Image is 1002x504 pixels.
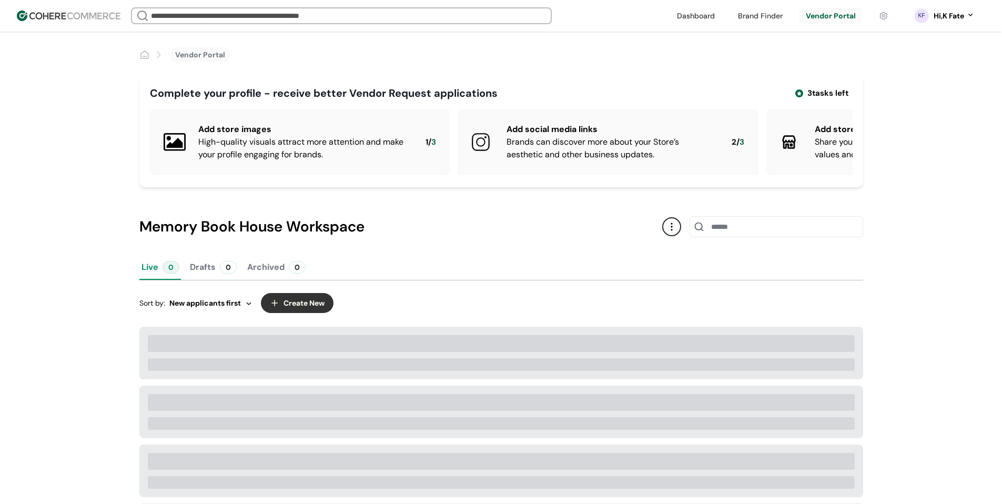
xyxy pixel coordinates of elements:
div: 0 [289,261,306,274]
nav: breadcrumb [139,47,229,62]
div: Add social media links [507,123,715,136]
span: 2 [732,136,736,148]
a: Vendor Portal [175,49,225,61]
div: Brands can discover more about your Store’s aesthetic and other business updates. [507,136,715,161]
span: New applicants first [169,298,241,309]
button: Create New [261,293,333,313]
span: 1 [426,136,428,148]
img: Cohere Logo [17,11,120,21]
div: High-quality visuals attract more attention and make your profile engaging for brands. [198,136,409,161]
button: Drafts [188,255,239,280]
div: 0 [163,261,179,274]
div: Hi, K Fate [934,11,964,22]
span: 3 [740,136,744,148]
div: Sort by: [139,298,252,309]
div: Complete your profile - receive better Vendor Request applications [150,85,498,101]
span: 3 tasks left [807,87,848,99]
div: Add store images [198,123,409,136]
button: Archived [245,255,308,280]
span: / [428,136,431,148]
button: Hi,K Fate [934,11,975,22]
svg: 0 percent [914,8,929,24]
div: 0 [220,261,237,274]
button: Live [139,255,181,280]
span: 3 [431,136,436,148]
div: Memory Book House Workspace [139,216,662,238]
span: / [736,136,740,148]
